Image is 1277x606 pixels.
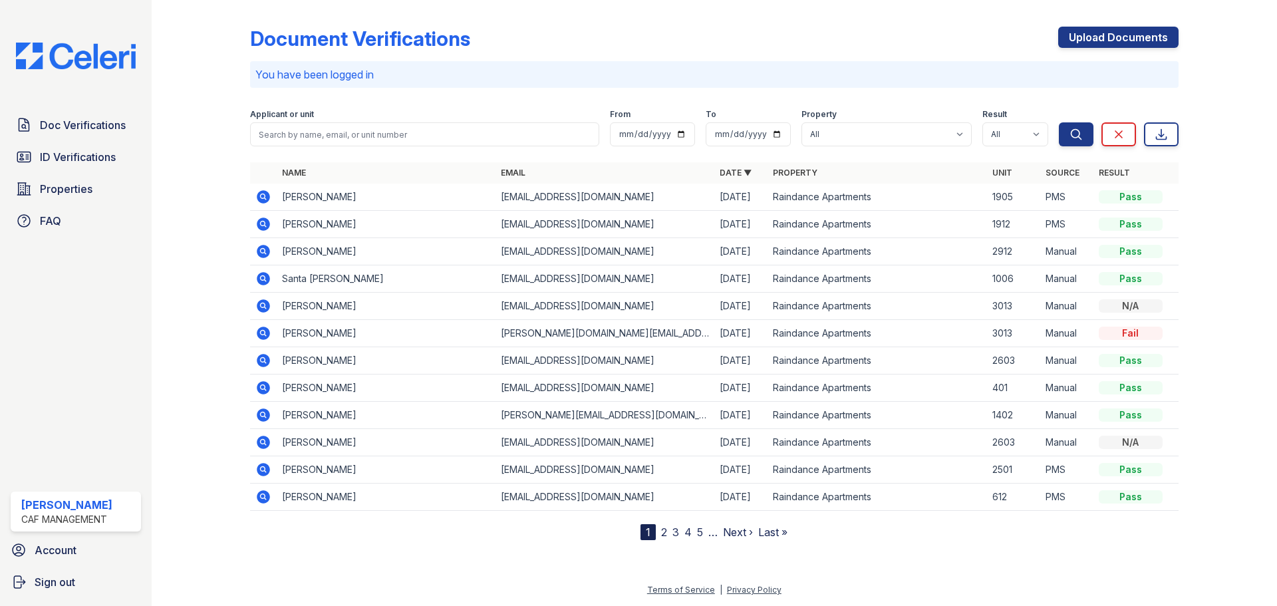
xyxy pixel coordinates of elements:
[768,293,986,320] td: Raindance Apartments
[987,429,1040,456] td: 2603
[1099,245,1163,258] div: Pass
[501,168,525,178] a: Email
[714,402,768,429] td: [DATE]
[706,109,716,120] label: To
[714,347,768,375] td: [DATE]
[1099,299,1163,313] div: N/A
[1040,238,1093,265] td: Manual
[714,456,768,484] td: [DATE]
[1099,436,1163,449] div: N/A
[277,484,496,511] td: [PERSON_NAME]
[496,456,714,484] td: [EMAIL_ADDRESS][DOMAIN_NAME]
[714,211,768,238] td: [DATE]
[768,265,986,293] td: Raindance Apartments
[768,429,986,456] td: Raindance Apartments
[277,293,496,320] td: [PERSON_NAME]
[982,109,1007,120] label: Result
[672,526,679,539] a: 3
[1046,168,1079,178] a: Source
[987,347,1040,375] td: 2603
[720,585,722,595] div: |
[1099,218,1163,231] div: Pass
[1040,456,1093,484] td: PMS
[768,184,986,211] td: Raindance Apartments
[40,213,61,229] span: FAQ
[40,181,92,197] span: Properties
[496,484,714,511] td: [EMAIL_ADDRESS][DOMAIN_NAME]
[992,168,1012,178] a: Unit
[250,109,314,120] label: Applicant or unit
[250,122,599,146] input: Search by name, email, or unit number
[282,168,306,178] a: Name
[40,149,116,165] span: ID Verifications
[987,320,1040,347] td: 3013
[987,484,1040,511] td: 612
[640,524,656,540] div: 1
[496,184,714,211] td: [EMAIL_ADDRESS][DOMAIN_NAME]
[727,585,781,595] a: Privacy Policy
[1099,168,1130,178] a: Result
[496,347,714,375] td: [EMAIL_ADDRESS][DOMAIN_NAME]
[496,293,714,320] td: [EMAIL_ADDRESS][DOMAIN_NAME]
[277,320,496,347] td: [PERSON_NAME]
[1040,320,1093,347] td: Manual
[1040,293,1093,320] td: Manual
[768,211,986,238] td: Raindance Apartments
[1099,463,1163,476] div: Pass
[1040,211,1093,238] td: PMS
[768,375,986,402] td: Raindance Apartments
[255,67,1173,82] p: You have been logged in
[35,574,75,590] span: Sign out
[1040,265,1093,293] td: Manual
[1040,375,1093,402] td: Manual
[1099,272,1163,285] div: Pass
[768,402,986,429] td: Raindance Apartments
[801,109,837,120] label: Property
[714,320,768,347] td: [DATE]
[987,293,1040,320] td: 3013
[21,497,112,513] div: [PERSON_NAME]
[1099,490,1163,504] div: Pass
[987,456,1040,484] td: 2501
[277,402,496,429] td: [PERSON_NAME]
[720,168,752,178] a: Date ▼
[277,265,496,293] td: Santa [PERSON_NAME]
[758,526,787,539] a: Last »
[714,293,768,320] td: [DATE]
[987,211,1040,238] td: 1912
[277,211,496,238] td: [PERSON_NAME]
[35,542,76,558] span: Account
[697,526,703,539] a: 5
[661,526,667,539] a: 2
[5,569,146,595] a: Sign out
[768,456,986,484] td: Raindance Apartments
[1040,429,1093,456] td: Manual
[768,347,986,375] td: Raindance Apartments
[1040,347,1093,375] td: Manual
[1040,402,1093,429] td: Manual
[277,347,496,375] td: [PERSON_NAME]
[277,429,496,456] td: [PERSON_NAME]
[5,537,146,563] a: Account
[714,429,768,456] td: [DATE]
[5,43,146,69] img: CE_Logo_Blue-a8612792a0a2168367f1c8372b55b34899dd931a85d93a1a3d3e32e68fde9ad4.png
[714,184,768,211] td: [DATE]
[647,585,715,595] a: Terms of Service
[987,184,1040,211] td: 1905
[496,238,714,265] td: [EMAIL_ADDRESS][DOMAIN_NAME]
[1099,190,1163,204] div: Pass
[496,211,714,238] td: [EMAIL_ADDRESS][DOMAIN_NAME]
[1058,27,1179,48] a: Upload Documents
[496,375,714,402] td: [EMAIL_ADDRESS][DOMAIN_NAME]
[987,402,1040,429] td: 1402
[768,320,986,347] td: Raindance Apartments
[708,524,718,540] span: …
[277,184,496,211] td: [PERSON_NAME]
[723,526,753,539] a: Next ›
[496,429,714,456] td: [EMAIL_ADDRESS][DOMAIN_NAME]
[11,176,141,202] a: Properties
[21,513,112,526] div: CAF Management
[1040,484,1093,511] td: PMS
[684,526,692,539] a: 4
